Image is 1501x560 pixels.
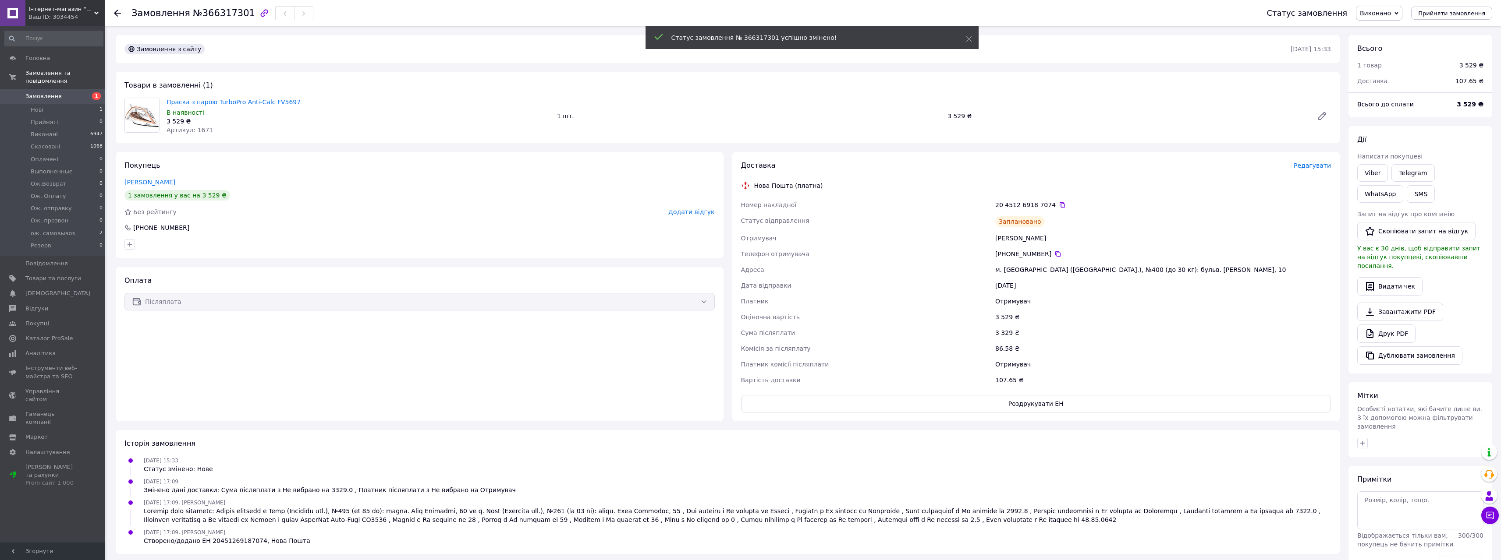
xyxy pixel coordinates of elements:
[25,305,48,313] span: Відгуки
[1357,391,1378,400] span: Мітки
[4,31,103,46] input: Пошук
[1357,135,1366,144] span: Дії
[31,143,60,151] span: Скасовані
[1357,277,1423,296] button: Видати чек
[741,161,776,169] span: Доставка
[1457,101,1483,108] b: 3 529 ₴
[99,106,103,114] span: 1
[144,458,178,464] span: [DATE] 15:33
[99,168,103,176] span: 0
[31,168,73,176] span: Выполненные
[167,127,213,134] span: Артикул: 1671
[25,433,48,441] span: Маркет
[144,486,516,494] div: Змінено дані доставки: Сума післяплати з Не вибрано на 3329.0 , Платник післяплати з Не вибрано н...
[1357,101,1414,108] span: Всього до сплати
[31,192,66,200] span: Ож. Оплату
[1360,10,1391,17] span: Виконано
[144,536,310,545] div: Створено/додано ЕН 20451269187074, Нова Пошта
[1357,346,1462,365] button: Дублювати замовлення
[1411,7,1492,20] button: Прийняти замовлення
[994,341,1333,356] div: 86.58 ₴
[994,278,1333,293] div: [DATE]
[1357,153,1423,160] span: Написати покупцеві
[125,102,159,128] img: Праска з парою TurboPro Anti-Calc FV5697
[31,155,58,163] span: Оплачені
[1458,532,1483,539] span: 300 / 300
[99,242,103,250] span: 0
[25,92,62,100] span: Замовлення
[124,190,230,201] div: 1 замовлення у вас на 3 529 ₴
[995,216,1045,227] div: Заплановано
[99,118,103,126] span: 0
[1294,162,1331,169] span: Редагувати
[28,13,105,21] div: Ваш ID: 3034454
[99,204,103,212] span: 0
[99,192,103,200] span: 0
[25,69,105,85] span: Замовлення та повідомлення
[31,130,58,138] span: Виконані
[994,262,1333,278] div: м. [GEOGRAPHIC_DATA] ([GEOGRAPHIC_DATA].), №400 (до 30 кг): бульв. [PERSON_NAME], 10
[90,143,103,151] span: 1068
[25,349,56,357] span: Аналітика
[144,479,178,485] span: [DATE] 17:09
[144,500,225,506] span: [DATE] 17:09, [PERSON_NAME]
[132,223,190,232] div: [PHONE_NUMBER]
[31,217,68,225] span: Ож. прозвон
[25,448,70,456] span: Налаштування
[31,242,51,250] span: Резерв
[31,118,58,126] span: Прийняті
[741,395,1331,412] button: Роздрукувати ЕН
[741,345,811,352] span: Комісія за післяплату
[752,181,825,190] div: Нова Пошта (платна)
[741,250,809,257] span: Телефон отримувача
[31,180,66,188] span: Ож.Возврат
[167,109,204,116] span: В наявності
[31,106,43,114] span: Нові
[1407,185,1435,203] button: SMS
[25,364,81,380] span: Інструменти веб-майстра та SEO
[92,92,101,100] span: 1
[99,229,103,237] span: 2
[741,235,777,242] span: Отримувач
[1357,44,1382,53] span: Всього
[124,439,195,447] span: Історія замовлення
[90,130,103,138] span: 6947
[1357,164,1388,182] a: Viber
[1459,61,1483,70] div: 3 529 ₴
[31,204,72,212] span: Ож. отправку
[131,8,190,18] span: Замовлення
[25,335,73,342] span: Каталог ProSale
[994,293,1333,309] div: Отримувач
[994,309,1333,325] div: 3 529 ₴
[994,372,1333,388] div: 107.65 ₴
[1357,245,1480,269] span: У вас є 30 днів, щоб відправити запит на відгук покупцеві, скопіювавши посилання.
[144,529,225,535] span: [DATE] 17:09, [PERSON_NAME]
[741,361,829,368] span: Платник комісії післяплати
[1357,303,1443,321] a: Завантажити PDF
[1418,10,1485,17] span: Прийняти замовлення
[1357,324,1416,343] a: Друк PDF
[1357,77,1387,85] span: Доставка
[741,298,769,305] span: Платник
[995,250,1331,258] div: [PHONE_NUMBER]
[1291,46,1331,53] time: [DATE] 15:33
[144,465,213,473] div: Статус змінено: Нове
[167,117,550,126] div: 3 529 ₴
[99,155,103,163] span: 0
[1357,62,1382,69] span: 1 товар
[1357,405,1482,430] span: Особисті нотатки, які бачите лише ви. З їх допомогою можна фільтрувати замовлення
[741,201,797,208] span: Номер накладної
[25,463,81,487] span: [PERSON_NAME] та рахунки
[167,99,301,106] a: Праска з парою TurboPro Anti-Calc FV5697
[133,208,177,215] span: Без рейтингу
[1357,475,1391,483] span: Примітки
[741,217,809,224] span: Статус відправлення
[741,266,764,273] span: Адреса
[1357,185,1403,203] a: WhatsApp
[671,33,944,42] div: Статус замовлення № 366317301 успішно змінено!
[554,110,944,122] div: 1 шт.
[1357,532,1453,548] span: Відображається тільки вам, покупець не бачить примітки
[944,110,1310,122] div: 3 529 ₴
[124,44,205,54] div: Замовлення з сайту
[25,289,90,297] span: [DEMOGRAPHIC_DATA]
